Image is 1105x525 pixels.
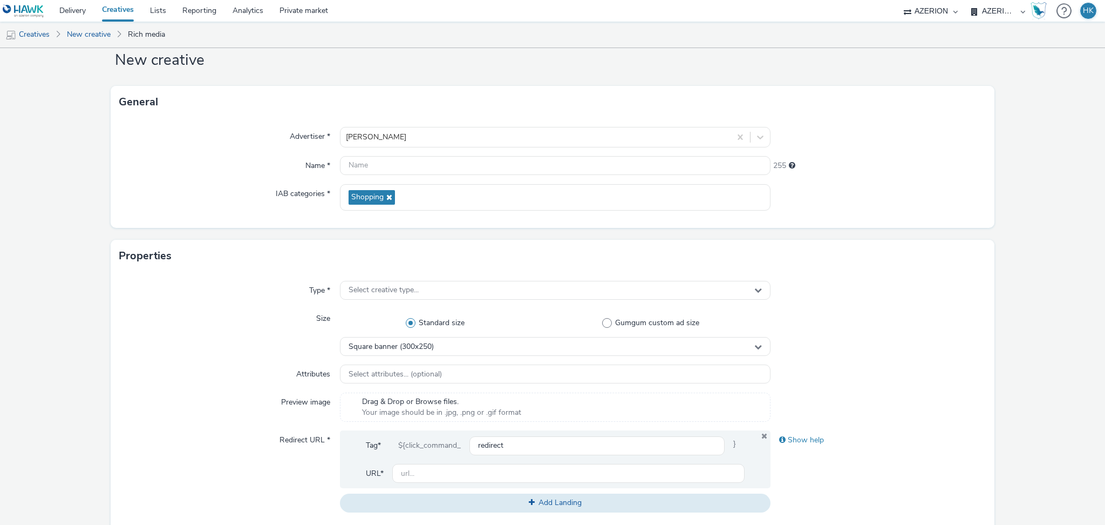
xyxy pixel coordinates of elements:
label: Size [312,309,335,324]
span: Your image should be in .jpg, .png or .gif format [362,407,521,418]
img: Hawk Academy [1031,2,1047,19]
span: Standard size [419,318,465,328]
label: Redirect URL * [275,430,335,446]
div: ${click_command_ [390,436,469,455]
img: mobile [5,30,16,41]
label: IAB categories * [271,184,335,199]
div: Maximum 255 characters [789,160,795,171]
span: } [725,436,745,455]
h3: Properties [119,248,172,264]
label: Preview image [277,393,335,408]
span: Shopping [351,193,384,202]
span: Square banner (300x250) [349,342,434,352]
button: Add Landing [340,494,770,512]
a: New creative [62,22,116,48]
label: Attributes [292,365,335,380]
label: Name * [301,156,335,171]
input: Name [340,156,770,175]
input: url... [392,464,745,483]
span: Gumgum custom ad size [615,318,699,328]
span: Select creative type... [349,286,419,295]
img: undefined Logo [3,4,44,18]
h1: New creative [111,50,994,71]
span: Select attributes... (optional) [349,370,442,379]
span: 255 [773,160,786,171]
div: HK [1083,3,1094,19]
span: Add Landing [538,497,582,508]
label: Advertiser * [285,127,335,142]
a: Hawk Academy [1031,2,1051,19]
span: Drag & Drop or Browse files. [362,396,521,407]
h3: General [119,94,158,110]
a: Rich media [122,22,170,48]
label: Type * [305,281,335,296]
div: Show help [770,430,986,450]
